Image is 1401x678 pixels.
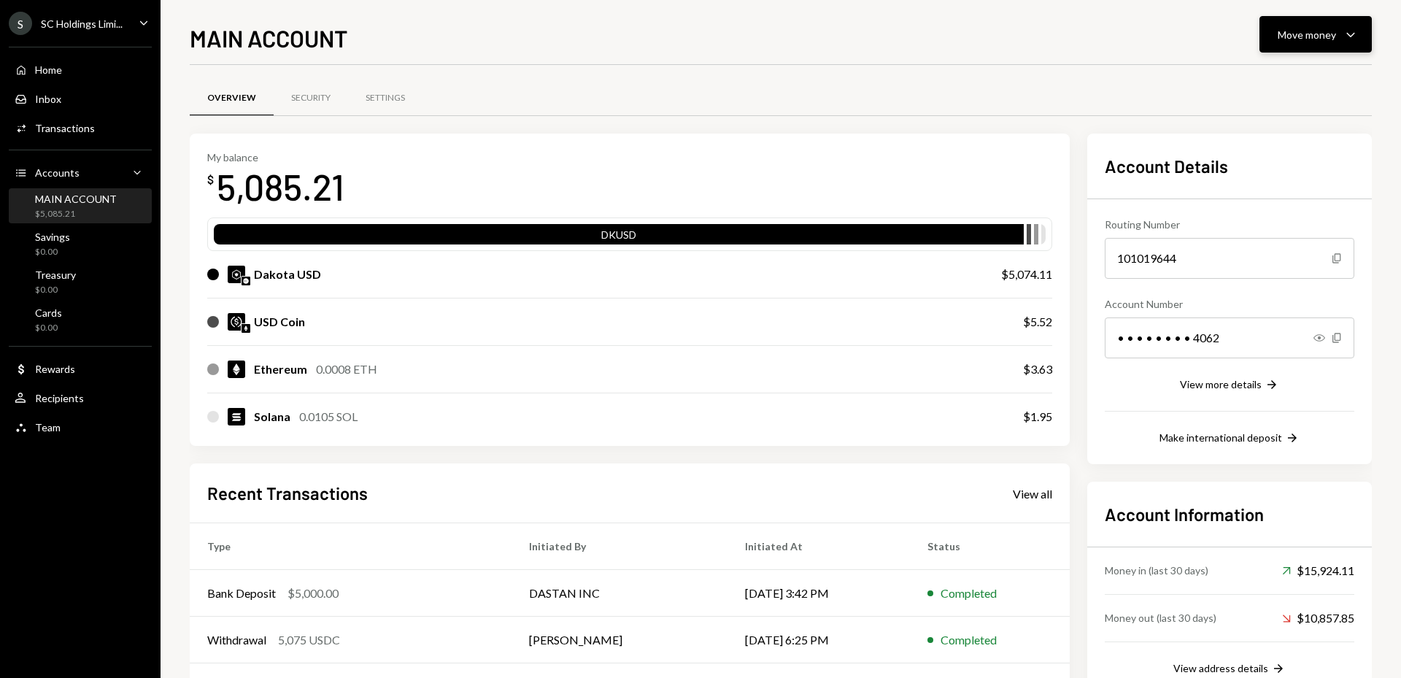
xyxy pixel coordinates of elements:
[1180,377,1279,393] button: View more details
[190,80,274,117] a: Overview
[1278,27,1336,42] div: Move money
[1013,485,1052,501] a: View all
[274,80,348,117] a: Security
[242,277,250,285] img: base-mainnet
[1105,217,1354,232] div: Routing Number
[1159,431,1282,444] div: Make international deposit
[1105,502,1354,526] h2: Account Information
[35,269,76,281] div: Treasury
[242,324,250,333] img: ethereum-mainnet
[35,231,70,243] div: Savings
[35,208,117,220] div: $5,085.21
[1023,408,1052,425] div: $1.95
[727,523,910,570] th: Initiated At
[35,63,62,76] div: Home
[228,313,245,331] img: USDC
[228,408,245,425] img: SOL
[35,284,76,296] div: $0.00
[228,266,245,283] img: DKUSD
[190,523,512,570] th: Type
[1105,563,1208,578] div: Money in (last 30 days)
[35,307,62,319] div: Cards
[366,92,405,104] div: Settings
[287,585,339,602] div: $5,000.00
[9,85,152,112] a: Inbox
[35,122,95,134] div: Transactions
[1173,662,1268,674] div: View address details
[217,163,344,209] div: 5,085.21
[910,523,1070,570] th: Status
[1282,562,1354,579] div: $15,924.11
[9,115,152,141] a: Transactions
[207,151,344,163] div: My balance
[1159,431,1300,447] button: Make international deposit
[35,93,61,105] div: Inbox
[941,631,997,649] div: Completed
[9,385,152,411] a: Recipients
[254,361,307,378] div: Ethereum
[35,421,61,434] div: Team
[35,363,75,375] div: Rewards
[941,585,997,602] div: Completed
[727,617,910,663] td: [DATE] 6:25 PM
[727,570,910,617] td: [DATE] 3:42 PM
[41,18,123,30] div: SC Holdings Limi...
[1180,378,1262,390] div: View more details
[1105,610,1216,625] div: Money out (last 30 days)
[512,523,727,570] th: Initiated By
[207,172,214,187] div: $
[1105,296,1354,312] div: Account Number
[207,92,256,104] div: Overview
[9,56,152,82] a: Home
[9,302,152,337] a: Cards$0.00
[316,361,377,378] div: 0.0008 ETH
[1259,16,1372,53] button: Move money
[512,570,727,617] td: DASTAN INC
[35,246,70,258] div: $0.00
[1023,361,1052,378] div: $3.63
[207,585,276,602] div: Bank Deposit
[9,264,152,299] a: Treasury$0.00
[348,80,422,117] a: Settings
[278,631,340,649] div: 5,075 USDC
[1105,317,1354,358] div: • • • • • • • • 4062
[35,392,84,404] div: Recipients
[35,193,117,205] div: MAIN ACCOUNT
[254,408,290,425] div: Solana
[1282,609,1354,627] div: $10,857.85
[1001,266,1052,283] div: $5,074.11
[9,414,152,440] a: Team
[214,227,1024,247] div: DKUSD
[1173,661,1286,677] button: View address details
[9,188,152,223] a: MAIN ACCOUNT$5,085.21
[299,408,358,425] div: 0.0105 SOL
[207,631,266,649] div: Withdrawal
[291,92,331,104] div: Security
[1105,238,1354,279] div: 101019644
[512,617,727,663] td: [PERSON_NAME]
[9,355,152,382] a: Rewards
[35,166,80,179] div: Accounts
[228,361,245,378] img: ETH
[207,481,368,505] h2: Recent Transactions
[9,226,152,261] a: Savings$0.00
[9,12,32,35] div: S
[1013,487,1052,501] div: View all
[9,159,152,185] a: Accounts
[190,23,348,53] h1: MAIN ACCOUNT
[35,322,62,334] div: $0.00
[254,266,321,283] div: Dakota USD
[1105,154,1354,178] h2: Account Details
[1023,313,1052,331] div: $5.52
[254,313,305,331] div: USD Coin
